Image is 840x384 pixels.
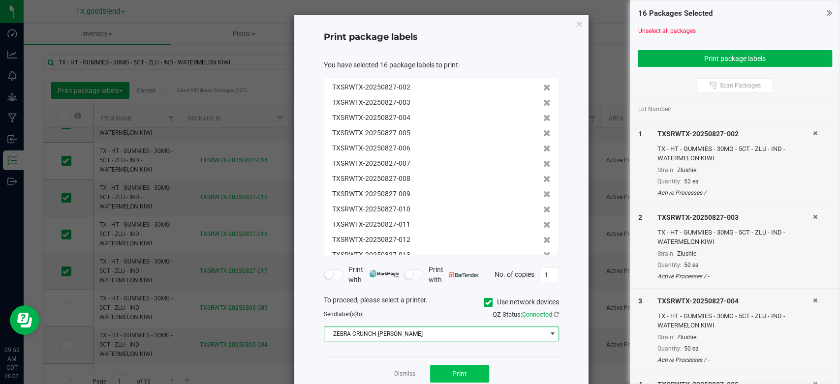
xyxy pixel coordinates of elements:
[684,262,699,268] span: 50 ea
[332,82,410,92] span: TXSRWTX-20250827-002
[332,158,410,169] span: TXSRWTX-20250827-007
[677,334,696,341] span: Zlushie
[657,272,813,281] div: Active Processes / -
[638,50,832,67] button: Print package labels
[657,250,675,257] span: Strain:
[332,235,410,245] span: TXSRWTX-20250827-012
[332,143,410,153] span: TXSRWTX-20250827-006
[657,262,682,268] span: Quantity:
[684,345,699,352] span: 50 ea
[657,355,813,364] div: Active Processes / -
[657,228,813,247] div: TX - HT - GUMMIES - 30MG - 5CT - ZLU - IND - WATERMELON KIWI
[394,370,415,378] a: Dismiss
[495,270,534,278] span: No. of copies
[324,31,559,44] h4: Print package labels
[332,250,410,260] span: TXSRWTX-20250827-013
[332,97,410,108] span: TXSRWTX-20250827-003
[657,311,813,330] div: TX - HT - GUMMIES - 30MG - 5CT - ZLU - IND - WATERMELON KIWI
[316,295,566,310] div: To proceed, please select a printer.
[657,129,813,139] div: TXSRWTX-20250827-002
[452,370,467,378] span: Print
[324,327,546,341] span: ZEBRA-CRUNCH-[PERSON_NAME]
[522,311,552,318] span: Connected
[449,272,479,277] img: bartender.png
[369,270,399,277] img: mark_magic_cybra.png
[332,174,410,184] span: TXSRWTX-20250827-008
[430,365,489,383] button: Print
[657,212,813,223] div: TXSRWTX-20250827-003
[484,297,559,307] label: Use network devices
[657,188,813,197] div: Active Processes / -
[638,130,642,138] span: 1
[638,105,671,114] span: Lot Number:
[638,213,642,221] span: 2
[720,82,761,89] span: Scan Packages
[657,144,813,163] div: TX - HT - GUMMIES - 30MG - 5CT - ZLU - IND - WATERMELON KIWI
[324,311,364,318] span: Send to:
[657,345,682,352] span: Quantity:
[332,128,410,138] span: TXSRWTX-20250827-005
[684,178,699,185] span: 52 ea
[332,189,410,199] span: TXSRWTX-20250827-009
[332,204,410,214] span: TXSRWTX-20250827-010
[677,167,696,174] span: Zlushie
[657,296,813,306] div: TXSRWTX-20250827-004
[332,113,410,123] span: TXSRWTX-20250827-004
[428,265,479,285] span: Print with
[657,167,675,174] span: Strain:
[657,334,675,341] span: Strain:
[337,311,357,318] span: label(s)
[677,250,696,257] span: Zlushie
[638,297,642,305] span: 3
[657,178,682,185] span: Quantity:
[348,265,399,285] span: Print with
[638,28,695,34] a: Unselect all packages
[324,60,559,70] div: :
[493,311,559,318] span: QZ Status:
[324,61,458,69] span: You have selected 16 package labels to print
[332,219,410,230] span: TXSRWTX-20250827-011
[10,305,39,335] iframe: Resource center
